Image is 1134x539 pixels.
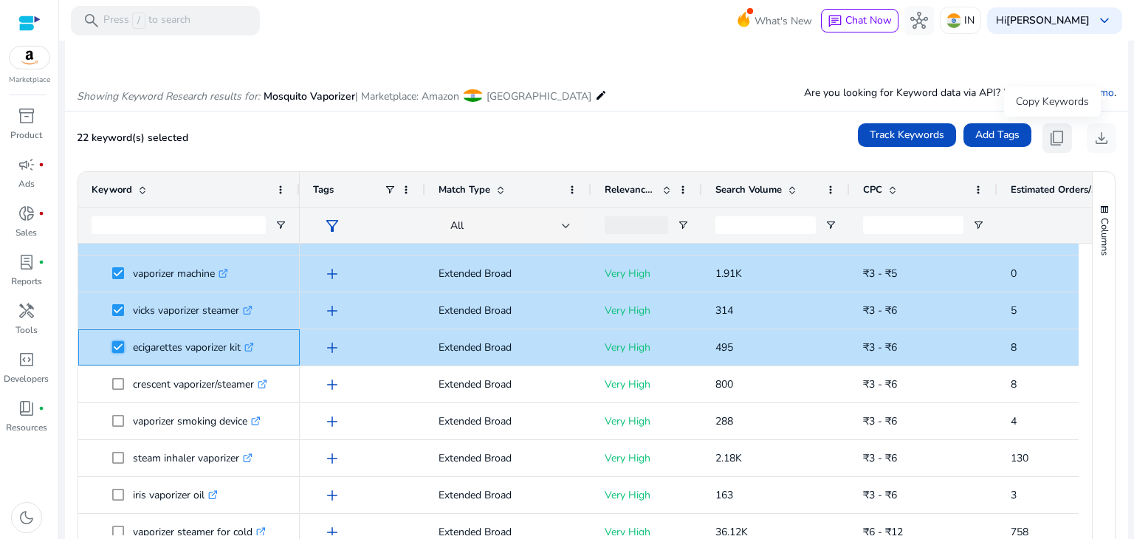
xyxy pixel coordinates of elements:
span: 163 [715,488,733,502]
span: All [450,219,464,233]
span: donut_small [18,205,35,222]
span: hub [910,12,928,30]
span: add [323,302,341,320]
span: 0 [1011,267,1017,281]
span: 22 keyword(s) selected [77,131,188,145]
span: fiber_manual_record [38,162,44,168]
img: amazon.svg [10,47,49,69]
button: Add Tags [963,123,1031,147]
span: ₹3 - ₹6 [863,488,897,502]
span: Tags [313,183,334,196]
span: add [323,376,341,394]
button: Open Filter Menu [275,219,286,231]
img: in.svg [946,13,961,28]
p: Hi [996,16,1090,26]
span: code_blocks [18,351,35,368]
p: IN [964,7,975,33]
span: 288 [715,414,733,428]
button: Track Keywords [858,123,956,147]
input: Keyword Filter Input [92,216,266,234]
span: ₹3 - ₹6 [863,303,897,317]
span: [GEOGRAPHIC_DATA] [487,89,591,103]
p: Extended Broad [439,258,578,289]
button: Open Filter Menu [677,219,689,231]
span: book_4 [18,399,35,417]
span: | Marketplace: Amazon [355,89,459,103]
span: What's New [755,8,812,34]
span: Add Tags [975,127,1020,143]
span: 495 [715,340,733,354]
span: dark_mode [18,509,35,526]
p: vaporizer machine [133,258,228,289]
span: 4 [1011,414,1017,428]
span: / [132,13,145,29]
p: Extended Broad [439,332,578,363]
span: Track Keywords [870,127,944,143]
span: search [83,12,100,30]
p: Sales [16,226,37,239]
span: 758 [1011,525,1028,539]
span: 8 [1011,377,1017,391]
p: iris vaporizer oil [133,480,218,510]
p: Extended Broad [439,443,578,473]
mat-icon: edit [595,86,607,104]
span: Search Volume [715,183,782,196]
span: Keyword [92,183,132,196]
span: Relevance Score [605,183,656,196]
a: request for a demo [1026,86,1114,100]
span: add [323,450,341,467]
p: Press to search [103,13,190,29]
span: 1.91K [715,267,742,281]
span: Estimated Orders/Month [1011,183,1099,196]
span: 130 [1011,451,1028,465]
p: vaporizer smoking device [133,406,261,436]
p: Developers [4,372,49,385]
input: CPC Filter Input [863,216,963,234]
p: crescent vaporizer/steamer [133,369,267,399]
p: steam inhaler vaporizer [133,443,252,473]
span: Chat Now [845,13,892,27]
p: Very High [605,443,689,473]
span: Match Type [439,183,490,196]
p: Very High [605,258,689,289]
p: Tools [16,323,38,337]
span: 5 [1011,303,1017,317]
b: [PERSON_NAME] [1006,13,1090,27]
span: 8 [1011,340,1017,354]
span: add [323,265,341,283]
span: add [323,228,341,246]
p: Extended Broad [439,406,578,436]
span: content_copy [1048,129,1066,147]
p: Are you looking for Keyword data via API? If so, . [804,85,1116,100]
p: Ads [18,177,35,190]
span: 314 [715,303,733,317]
span: CPC [863,183,882,196]
p: ecigarettes vaporizer kit [133,332,254,363]
span: add [323,339,341,357]
span: ₹6 - ₹12 [863,525,903,539]
div: Copy Keywords [1004,87,1101,117]
span: add [323,487,341,504]
p: Extended Broad [439,369,578,399]
span: campaign [18,156,35,174]
p: Very High [605,295,689,326]
button: hub [904,6,934,35]
span: 800 [715,377,733,391]
span: Mosquito Vaporizer [264,89,355,103]
span: inventory_2 [18,107,35,125]
span: fiber_manual_record [38,210,44,216]
span: add [323,413,341,430]
span: 56.37K [715,230,748,244]
button: chatChat Now [821,9,898,32]
span: ₹3 - ₹6 [863,377,897,391]
p: Product [10,128,42,142]
button: download [1087,123,1116,153]
span: 2.18K [715,451,742,465]
span: filter_alt [323,217,341,235]
p: Extended Broad [439,295,578,326]
i: Showing Keyword Research results for: [77,89,260,103]
p: Very High [605,332,689,363]
span: ₹3 - ₹6 [863,414,897,428]
span: ₹3 - ₹6 [863,451,897,465]
span: ₹3 - ₹5 [863,267,897,281]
